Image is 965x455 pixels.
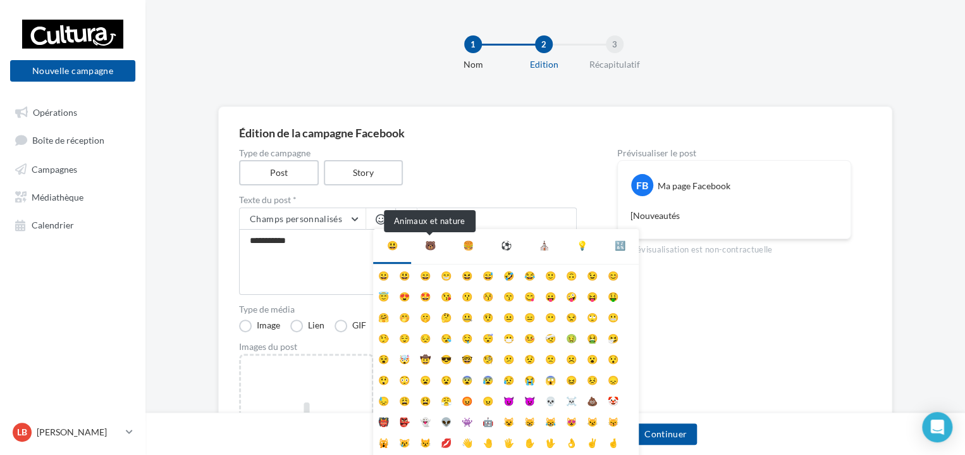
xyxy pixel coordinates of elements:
[582,369,603,390] li: 😣
[457,285,477,306] li: 😗
[561,306,582,327] li: 😒
[433,58,513,71] div: Nom
[519,369,540,390] li: 😭
[540,306,561,327] li: 😶
[603,265,624,285] li: 😊
[603,306,624,327] li: 😬
[394,432,415,452] li: 😿
[464,35,482,53] div: 1
[436,327,457,348] li: 😪
[17,426,27,439] span: LB
[519,285,540,306] li: 😋
[540,348,561,369] li: 🙁
[561,411,582,432] li: 😻
[415,369,436,390] li: 😦
[582,348,603,369] li: 😮
[561,348,582,369] li: ☹️
[540,285,561,306] li: 😛
[373,432,394,452] li: 🙀
[373,348,394,369] li: 😵
[498,369,519,390] li: 😥
[582,265,603,285] li: 😉
[415,432,436,452] li: 😾
[603,369,624,390] li: 😞
[335,320,366,332] label: GIF
[606,35,624,53] div: 3
[415,390,436,411] li: 😫
[498,327,519,348] li: 😷
[436,432,457,452] li: 💋
[250,213,342,224] span: Champs personnalisés
[436,348,457,369] li: 😎
[603,411,624,432] li: 😽
[477,348,498,369] li: 🧐
[415,327,436,348] li: 😔
[561,265,582,285] li: 🙃
[498,432,519,452] li: 🖐
[290,320,324,332] label: Lien
[603,285,624,306] li: 🤑
[582,432,603,452] li: ✌
[32,135,104,146] span: Boîte de réception
[582,285,603,306] li: 😝
[561,432,582,452] li: 👌
[384,210,476,232] div: Animaux et nature
[498,285,519,306] li: 😙
[540,411,561,432] li: 😹
[239,305,577,314] label: Type de média
[498,390,519,411] li: 😈
[239,320,280,332] label: Image
[394,285,415,306] li: 😍
[239,342,577,351] div: Images du post
[634,423,697,445] button: Continuer
[373,369,394,390] li: 😲
[503,58,584,71] div: Edition
[436,411,457,432] li: 👽
[239,127,871,139] div: Édition de la campagne Facebook
[373,327,394,348] li: 🤥
[477,411,498,432] li: 🤖
[477,265,498,285] li: 😅
[373,411,394,432] li: 👹
[540,432,561,452] li: 🖖
[540,369,561,390] li: 😱
[32,220,74,230] span: Calendrier
[32,191,83,202] span: Médiathèque
[324,160,403,185] label: Story
[477,369,498,390] li: 😰
[373,285,394,306] li: 😇
[239,160,319,185] label: Post
[477,390,498,411] li: 😠
[394,390,415,411] li: 😩
[603,348,624,369] li: 😯
[603,390,624,411] li: 🤡
[457,348,477,369] li: 🤓
[240,208,366,230] button: Champs personnalisés
[8,185,138,208] a: Médiathèque
[498,348,519,369] li: 😕
[8,100,138,123] a: Opérations
[477,306,498,327] li: 🤨
[394,327,415,348] li: 😌
[501,239,512,252] div: ⚽
[457,265,477,285] li: 😆
[577,239,587,252] div: 💡
[922,412,952,442] div: Open Intercom Messenger
[415,265,436,285] li: 😄
[561,390,582,411] li: ☠️
[457,327,477,348] li: 🤤
[617,239,851,256] div: La prévisualisation est non-contractuelle
[415,306,436,327] li: 🤫
[457,390,477,411] li: 😡
[394,348,415,369] li: 🤯
[425,239,436,252] div: 🐻
[436,390,457,411] li: 😤
[436,265,457,285] li: 😁
[394,411,415,432] li: 👺
[603,327,624,348] li: 🤧
[394,306,415,327] li: 🤭
[582,306,603,327] li: 🙄
[8,128,138,151] a: Boîte de réception
[574,58,655,71] div: Récapitulatif
[582,411,603,432] li: 😼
